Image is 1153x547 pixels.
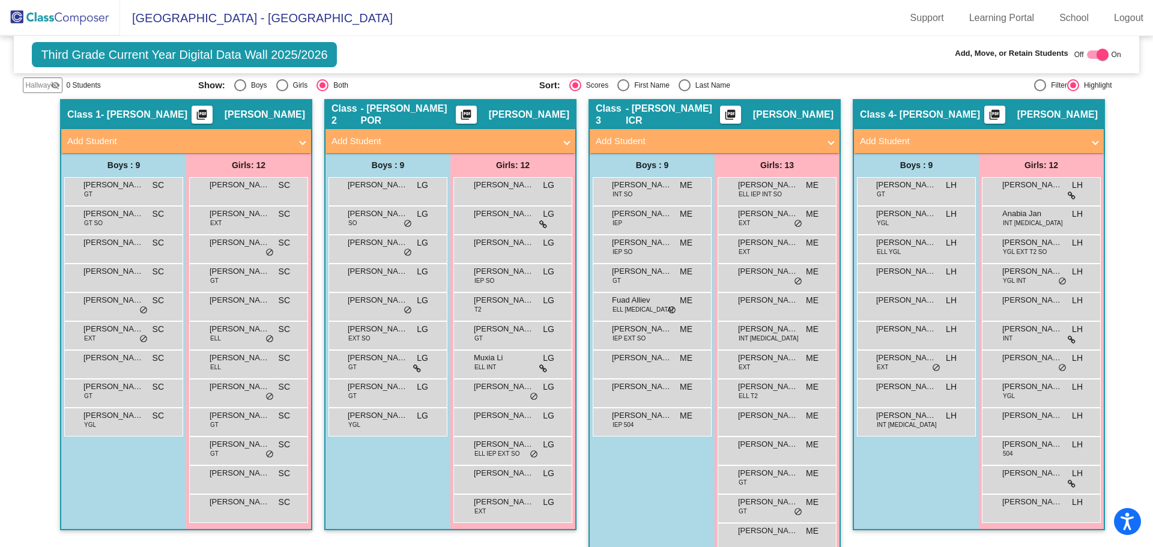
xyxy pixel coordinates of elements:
[739,478,747,487] span: GT
[1002,381,1062,393] span: [PERSON_NAME]
[596,134,819,148] mat-panel-title: Add Student
[265,392,274,402] span: do_not_disturb_alt
[1003,247,1047,256] span: YGL EXT T2 SO
[1112,49,1121,60] span: On
[876,294,936,306] span: [PERSON_NAME]
[474,438,534,450] span: [PERSON_NAME]
[1050,8,1098,28] a: School
[680,381,692,393] span: ME
[543,179,554,192] span: LG
[626,103,720,127] span: - [PERSON_NAME] ICR
[987,109,1002,125] mat-icon: picture_as_pdf
[723,109,737,125] mat-icon: picture_as_pdf
[901,8,954,28] a: Support
[139,306,148,315] span: do_not_disturb_alt
[61,129,311,153] mat-expansion-panel-header: Add Student
[348,381,408,393] span: [PERSON_NAME]
[417,265,428,278] span: LG
[979,153,1104,177] div: Girls: 12
[738,467,798,479] span: [PERSON_NAME]
[613,420,634,429] span: IEP 504
[210,438,270,450] span: [PERSON_NAME]
[474,449,519,458] span: ELL IEP EXT SO
[876,179,936,191] span: [PERSON_NAME]
[1002,208,1062,220] span: Anabia Jan
[1002,496,1062,508] span: [PERSON_NAME]
[806,409,819,422] span: ME
[876,208,936,220] span: [PERSON_NAME]
[794,219,802,229] span: do_not_disturb_alt
[84,190,92,199] span: GT
[474,363,496,372] span: ELL INT
[806,179,819,192] span: ME
[946,265,957,278] span: LH
[680,352,692,364] span: ME
[1072,352,1083,364] span: LH
[739,391,758,400] span: ELL T2
[806,237,819,249] span: ME
[946,237,957,249] span: LH
[876,237,936,249] span: [PERSON_NAME]
[404,306,412,315] span: do_not_disturb_alt
[543,438,554,451] span: LG
[715,153,840,177] div: Girls: 13
[101,109,187,121] span: - [PERSON_NAME]
[195,109,209,125] mat-icon: picture_as_pdf
[738,265,798,277] span: [PERSON_NAME]
[83,208,144,220] span: [PERSON_NAME]
[210,334,221,343] span: ELL
[946,409,957,422] span: LH
[1002,294,1062,306] span: [PERSON_NAME]
[83,265,144,277] span: [PERSON_NAME]
[877,363,888,372] span: EXT
[680,323,692,336] span: ME
[806,467,819,480] span: ME
[877,190,885,199] span: GT
[474,265,534,277] span: [PERSON_NAME]
[50,80,60,90] mat-icon: visibility_off
[61,153,186,177] div: Boys : 9
[83,409,144,422] span: [PERSON_NAME]
[680,237,692,249] span: ME
[210,467,270,479] span: [PERSON_NAME] Dortissant
[1072,438,1083,451] span: LH
[1002,467,1062,479] span: [PERSON_NAME]
[668,306,676,315] span: do_not_disturb_alt
[877,247,901,256] span: ELL YGL
[84,391,92,400] span: GT
[543,381,554,393] span: LG
[153,208,164,220] span: SC
[596,103,626,127] span: Class 3
[210,179,270,191] span: [PERSON_NAME]
[348,334,371,343] span: EXT SO
[960,8,1044,28] a: Learning Portal
[246,80,267,91] div: Boys
[83,294,144,306] span: [PERSON_NAME]
[210,496,270,508] span: [PERSON_NAME]
[738,294,798,306] span: [PERSON_NAME]
[279,352,290,364] span: SC
[474,334,483,343] span: GT
[543,409,554,422] span: LG
[279,409,290,422] span: SC
[279,179,290,192] span: SC
[1072,381,1083,393] span: LH
[210,381,270,393] span: [PERSON_NAME]
[225,109,305,121] span: [PERSON_NAME]
[530,392,538,402] span: do_not_disturb_alt
[474,208,534,220] span: [PERSON_NAME]
[680,409,692,422] span: ME
[738,496,798,508] span: [PERSON_NAME]
[348,391,357,400] span: GT
[417,409,428,422] span: LG
[348,409,408,422] span: [PERSON_NAME]
[984,106,1005,124] button: Print Students Details
[876,352,936,364] span: [PERSON_NAME]
[581,80,608,91] div: Scores
[539,79,871,91] mat-radio-group: Select an option
[629,80,670,91] div: First Name
[794,277,802,286] span: do_not_disturb_alt
[474,507,486,516] span: EXT
[25,80,50,91] span: Hallway
[210,352,270,364] span: [PERSON_NAME]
